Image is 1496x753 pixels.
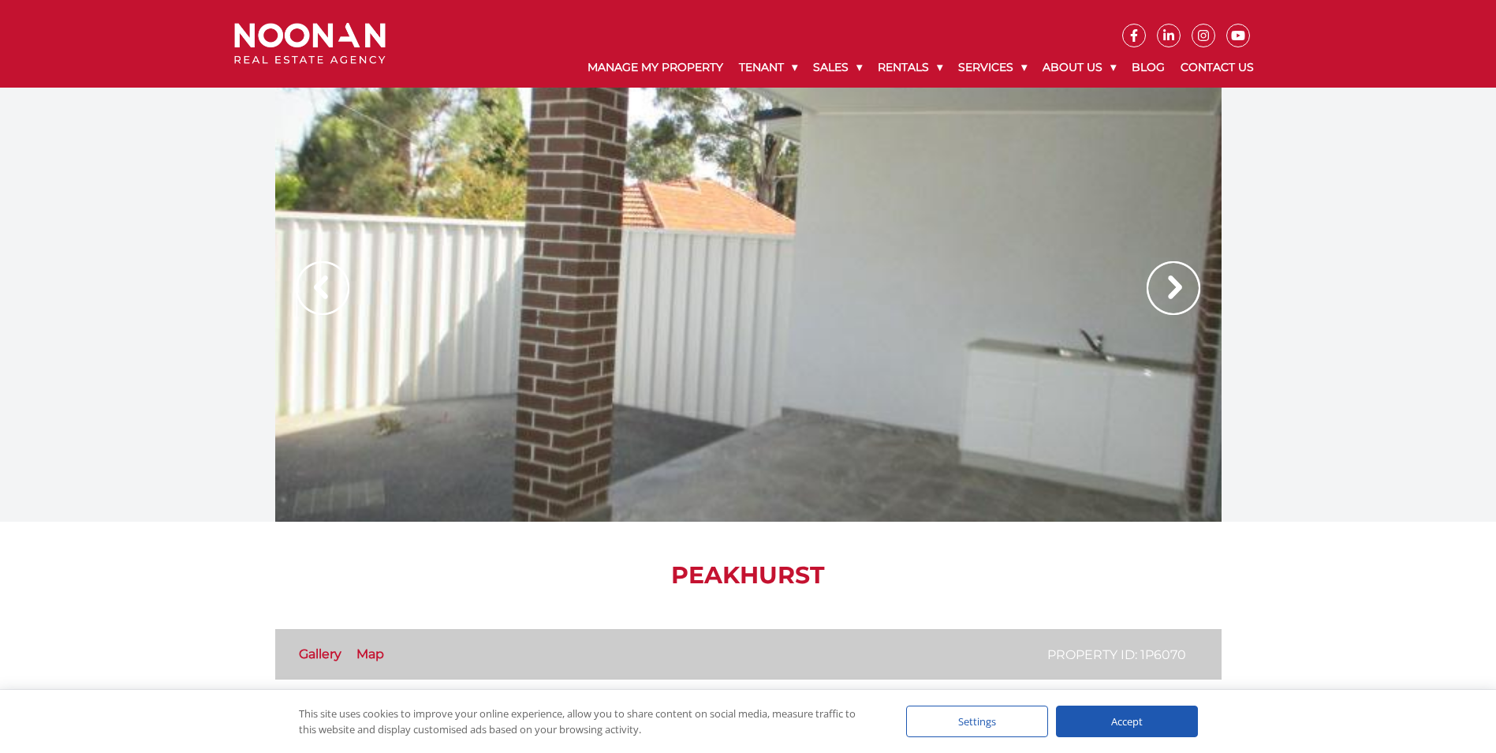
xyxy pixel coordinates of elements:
[1056,706,1198,737] div: Accept
[234,23,386,65] img: Noonan Real Estate Agency
[275,561,1222,590] h1: PEAKHURST
[580,47,731,88] a: Manage My Property
[1035,47,1124,88] a: About Us
[356,646,384,661] a: Map
[805,47,870,88] a: Sales
[299,706,875,737] div: This site uses cookies to improve your online experience, allow you to share content on social me...
[731,47,805,88] a: Tenant
[1147,261,1200,315] img: Arrow slider
[1124,47,1173,88] a: Blog
[1047,645,1186,665] p: Property ID: 1P6070
[296,261,349,315] img: Arrow slider
[950,47,1035,88] a: Services
[870,47,950,88] a: Rentals
[906,706,1048,737] div: Settings
[1173,47,1262,88] a: Contact Us
[299,646,341,661] a: Gallery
